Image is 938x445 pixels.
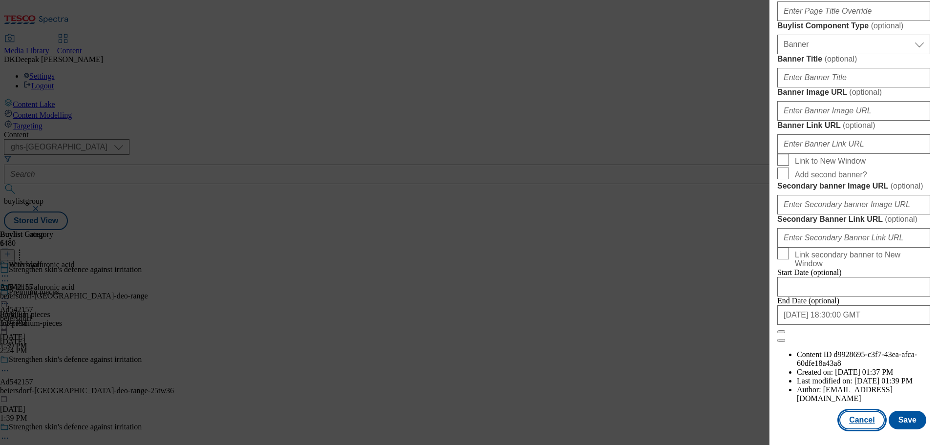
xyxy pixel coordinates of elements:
span: [DATE] 01:39 PM [854,377,913,385]
label: Banner Image URL [777,87,930,97]
span: Add second banner? [795,170,867,179]
input: Enter Secondary banner Image URL [777,195,930,214]
button: Save [889,411,926,429]
input: Enter Banner Link URL [777,134,930,154]
input: Enter Banner Image URL [777,101,930,121]
span: ( optional ) [849,88,882,96]
li: Created on: [797,368,930,377]
span: ( optional ) [885,215,917,223]
span: [DATE] 01:37 PM [835,368,893,376]
button: Close [777,330,785,333]
li: Author: [797,385,930,403]
span: End Date (optional) [777,297,839,305]
input: Enter Banner Title [777,68,930,87]
label: Banner Title [777,54,930,64]
input: Enter Secondary Banner Link URL [777,228,930,248]
span: ( optional ) [843,121,875,129]
li: Last modified on: [797,377,930,385]
span: [EMAIL_ADDRESS][DOMAIN_NAME] [797,385,893,403]
span: Link to New Window [795,157,866,166]
span: ( optional ) [825,55,857,63]
label: Secondary Banner Link URL [777,214,930,224]
input: Enter Date [777,277,930,297]
input: Enter Page Title Override [777,1,930,21]
label: Banner Link URL [777,121,930,130]
button: Cancel [839,411,884,429]
label: Buylist Component Type [777,21,930,31]
label: Secondary banner Image URL [777,181,930,191]
span: Link secondary banner to New Window [795,251,926,268]
span: ( optional ) [891,182,923,190]
span: d9928695-c3f7-43ea-afca-60dfe18a43a8 [797,350,917,367]
li: Content ID [797,350,930,368]
span: ( optional ) [871,21,904,30]
input: Enter Date [777,305,930,325]
span: Start Date (optional) [777,268,842,276]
